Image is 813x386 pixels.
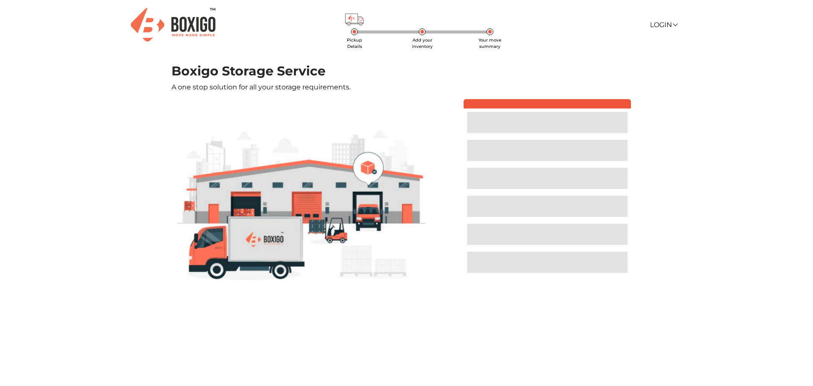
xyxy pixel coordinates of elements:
span: Add your inventory [412,37,433,49]
h1: Boxigo Storage Service [171,64,642,79]
img: Boxigo [131,8,216,42]
span: Your move summary [478,37,501,49]
a: Login [650,21,677,29]
span: Pickup Details [347,37,362,49]
p: A one stop solution for all your storage requirements. [171,82,642,92]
